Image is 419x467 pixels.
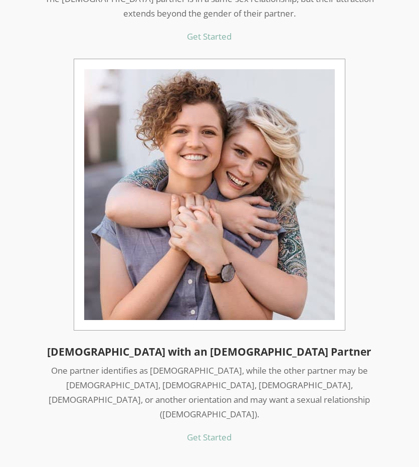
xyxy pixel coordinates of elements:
[84,69,335,320] img: mixed-orientation-relationship2
[187,431,232,443] a: Get Started
[187,31,232,42] a: Get Started
[42,345,377,364] h3: [DEMOGRAPHIC_DATA] with an [DEMOGRAPHIC_DATA] Partner
[42,364,377,430] p: One partner identifies as [DEMOGRAPHIC_DATA], while the other partner may be [DEMOGRAPHIC_DATA], ...
[74,311,345,323] a: therapy for minority asexuals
